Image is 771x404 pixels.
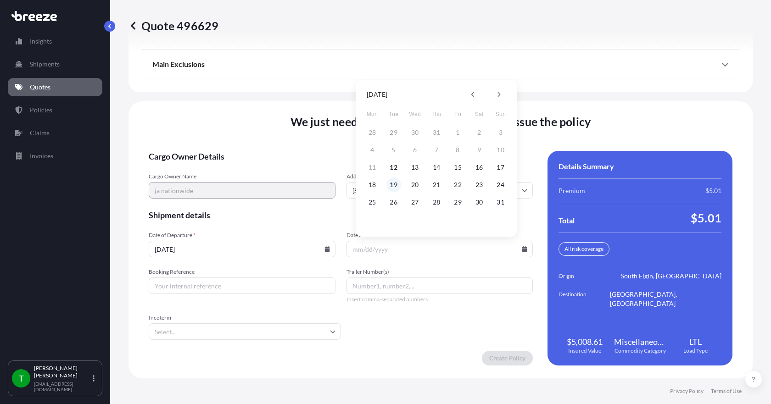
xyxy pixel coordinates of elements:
[451,195,465,210] button: 29
[429,195,444,210] button: 28
[408,195,422,210] button: 27
[493,177,508,192] button: 24
[291,114,591,129] span: We just need a few more details before we issue the policy
[149,323,341,340] input: Select...
[30,105,52,115] p: Policies
[493,160,508,175] button: 17
[34,381,91,392] p: [EMAIL_ADDRESS][DOMAIN_NAME]
[8,78,102,96] a: Quotes
[482,351,533,365] button: Create Policy
[559,162,614,171] span: Details Summary
[30,151,53,160] p: Invoices
[472,160,486,175] button: 16
[691,210,721,225] span: $5.01
[19,374,24,383] span: T
[429,177,444,192] button: 21
[408,177,422,192] button: 20
[489,354,525,363] p: Create Policy
[472,177,486,192] button: 23
[492,105,509,123] span: Sunday
[450,105,466,123] span: Friday
[346,268,533,276] span: Trailer Number(s)
[8,147,102,165] a: Invoices
[386,177,401,192] button: 19
[711,387,742,395] a: Terms of Use
[451,177,465,192] button: 22
[568,347,601,354] span: Insured Value
[149,277,335,294] input: Your internal reference
[559,242,609,256] div: All risk coverage
[408,160,422,175] button: 13
[346,173,533,180] span: Address
[567,336,603,347] span: $5,008.61
[407,105,423,123] span: Wednesday
[367,89,387,100] div: [DATE]
[30,128,50,138] p: Claims
[346,241,533,257] input: mm/dd/yyyy
[149,173,335,180] span: Cargo Owner Name
[705,186,721,195] span: $5.01
[364,105,380,123] span: Monday
[30,83,50,92] p: Quotes
[621,271,721,281] span: South Elgin, [GEOGRAPHIC_DATA]
[34,365,91,379] p: [PERSON_NAME] [PERSON_NAME]
[365,195,380,210] button: 25
[8,124,102,142] a: Claims
[149,314,341,321] span: Incoterm
[149,241,335,257] input: mm/dd/yyyy
[8,32,102,50] a: Insights
[149,151,533,162] span: Cargo Owner Details
[385,105,402,123] span: Tuesday
[493,195,508,210] button: 31
[30,37,52,46] p: Insights
[683,347,708,354] span: Load Type
[128,18,218,33] p: Quote 496629
[386,160,401,175] button: 12
[149,210,533,221] span: Shipment details
[689,336,702,347] span: LTL
[429,160,444,175] button: 14
[559,186,585,195] span: Premium
[152,60,205,69] span: Main Exclusions
[559,271,610,281] span: Origin
[610,290,721,308] span: [GEOGRAPHIC_DATA], [GEOGRAPHIC_DATA]
[346,232,533,239] span: Date of Arrival
[346,182,533,199] input: Cargo owner address
[451,160,465,175] button: 15
[30,60,60,69] p: Shipments
[670,387,704,395] a: Privacy Policy
[346,296,533,303] span: Insert comma-separated numbers
[614,336,666,347] span: Miscellaneous Manufactured Articles
[365,177,380,192] button: 18
[472,195,486,210] button: 30
[8,101,102,119] a: Policies
[615,347,666,354] span: Commodity Category
[559,216,575,225] span: Total
[8,55,102,73] a: Shipments
[152,53,729,75] div: Main Exclusions
[149,268,335,276] span: Booking Reference
[149,232,335,239] span: Date of Departure
[428,105,445,123] span: Thursday
[346,277,533,294] input: Number1, number2,...
[386,195,401,210] button: 26
[471,105,487,123] span: Saturday
[559,290,610,308] span: Destination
